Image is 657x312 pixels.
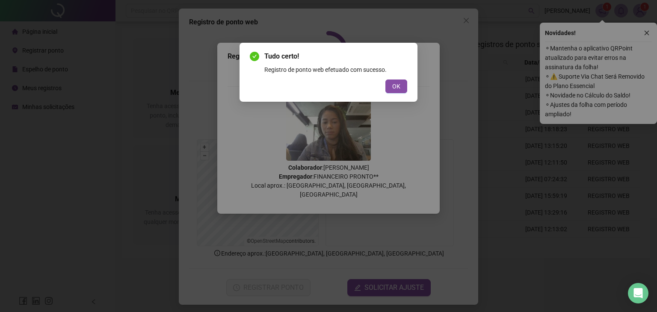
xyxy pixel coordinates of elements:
div: Registro de ponto web efetuado com sucesso. [264,65,407,74]
span: OK [392,82,400,91]
span: Tudo certo! [264,51,407,62]
span: check-circle [250,52,259,61]
div: Open Intercom Messenger [628,283,648,303]
button: OK [385,79,407,93]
